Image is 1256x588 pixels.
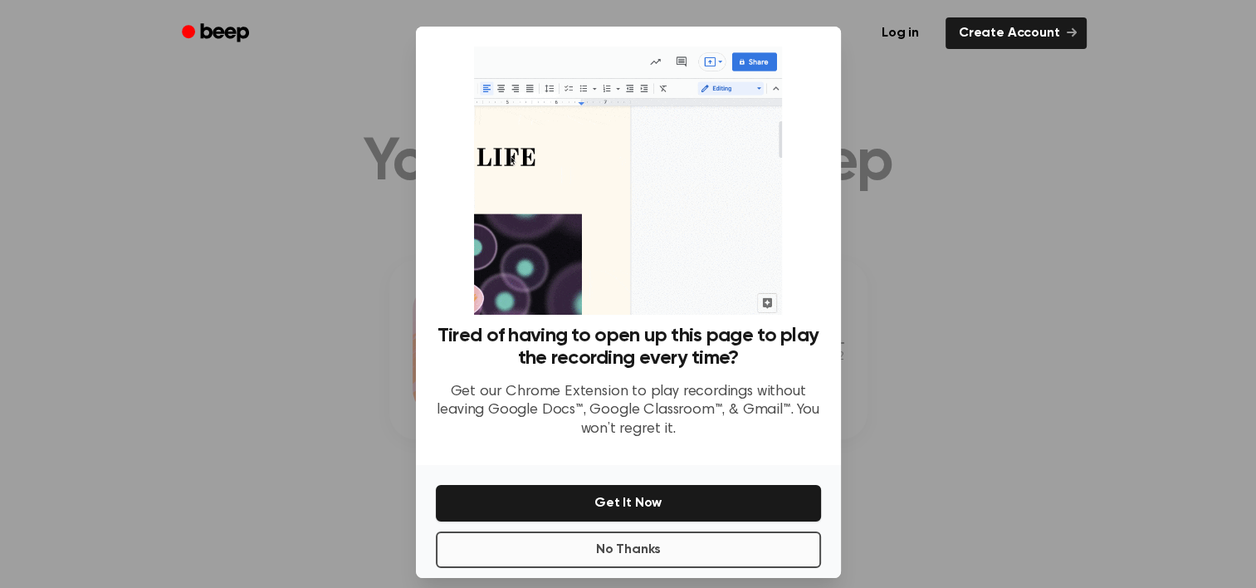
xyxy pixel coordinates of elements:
[436,532,821,568] button: No Thanks
[436,485,821,522] button: Get It Now
[865,14,936,52] a: Log in
[436,325,821,370] h3: Tired of having to open up this page to play the recording every time?
[436,383,821,439] p: Get our Chrome Extension to play recordings without leaving Google Docs™, Google Classroom™, & Gm...
[946,17,1087,49] a: Create Account
[170,17,264,50] a: Beep
[474,47,782,315] img: Beep extension in action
